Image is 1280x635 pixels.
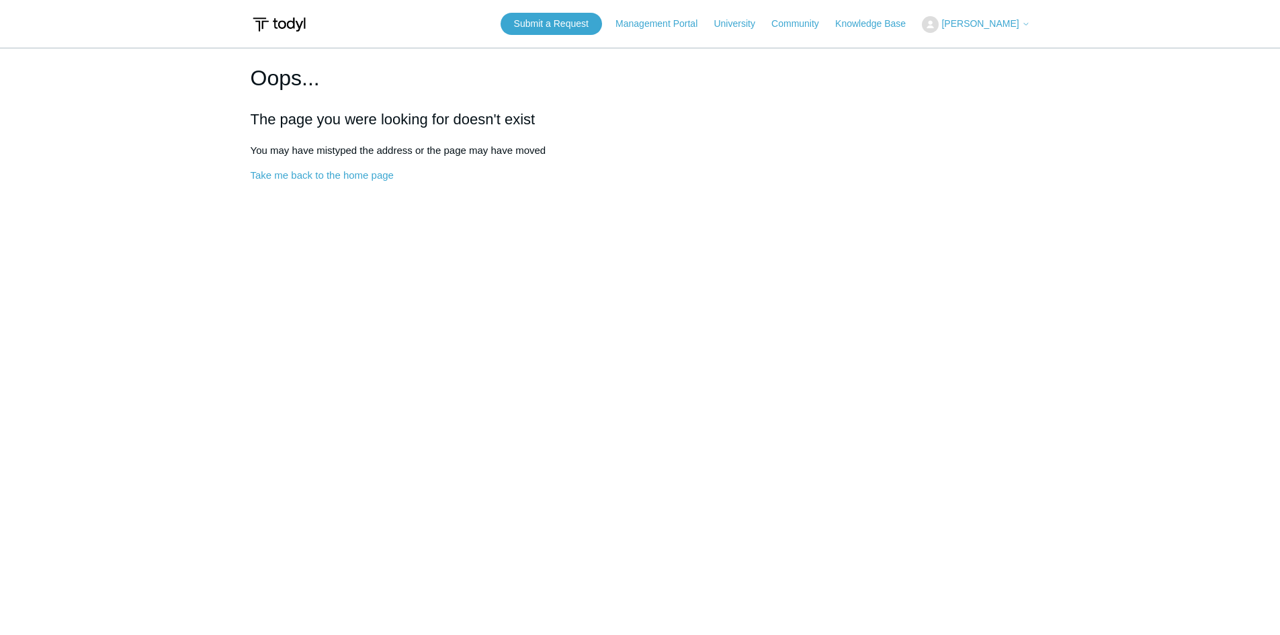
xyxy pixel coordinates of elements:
[941,18,1019,29] span: [PERSON_NAME]
[501,13,602,35] a: Submit a Request
[251,12,308,37] img: Todyl Support Center Help Center home page
[922,16,1029,33] button: [PERSON_NAME]
[714,17,768,31] a: University
[615,17,711,31] a: Management Portal
[251,169,394,181] a: Take me back to the home page
[251,108,1030,130] h2: The page you were looking for doesn't exist
[251,143,1030,159] p: You may have mistyped the address or the page may have moved
[771,17,833,31] a: Community
[835,17,919,31] a: Knowledge Base
[251,62,1030,94] h1: Oops...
